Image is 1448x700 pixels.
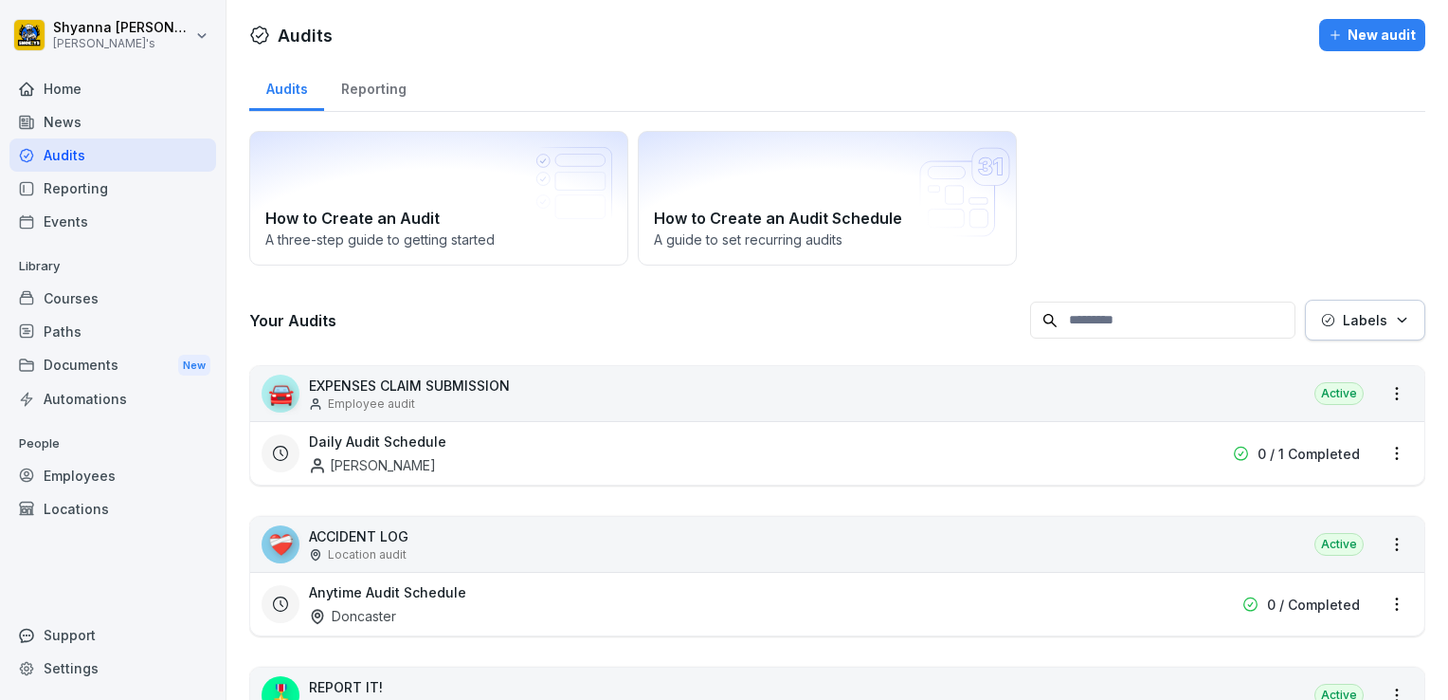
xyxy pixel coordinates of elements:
[265,207,612,230] h2: How to Create an Audit
[309,526,408,546] p: ACCIDENT LOG
[1258,444,1360,464] p: 0 / 1 Completed
[309,677,407,697] p: REPORT IT!
[9,618,216,652] div: Support
[1314,382,1364,405] div: Active
[9,348,216,383] a: DocumentsNew
[9,105,216,138] a: News
[9,72,216,105] a: Home
[249,131,628,266] a: How to Create an AuditA three-step guide to getting started
[309,376,510,396] p: EXPENSES CLAIM SUBMISSION
[328,396,415,413] p: Employee audit
[53,37,191,50] p: [PERSON_NAME]'s
[9,492,216,525] a: Locations
[9,315,216,348] a: Paths
[1319,19,1425,51] button: New audit
[1329,25,1416,46] div: New audit
[309,455,436,475] div: [PERSON_NAME]
[9,138,216,172] a: Audits
[249,310,1021,331] h3: Your Audits
[9,205,216,238] a: Events
[249,63,324,111] a: Audits
[9,251,216,282] p: Library
[654,230,1001,249] p: A guide to set recurring audits
[638,131,1017,266] a: How to Create an Audit ScheduleA guide to set recurring audits
[265,230,612,249] p: A three-step guide to getting started
[1314,533,1364,556] div: Active
[9,429,216,459] p: People
[262,525,299,563] div: ❤️‍🩹
[309,606,396,626] div: Doncaster
[309,432,446,451] h3: Daily Audit Schedule
[309,582,466,602] h3: Anytime Audit Schedule
[278,23,333,48] h1: Audits
[9,652,216,685] a: Settings
[1267,595,1360,615] p: 0 / Completed
[178,355,210,377] div: New
[654,207,1001,230] h2: How to Create an Audit Schedule
[9,172,216,205] a: Reporting
[9,348,216,383] div: Documents
[1305,300,1425,341] button: Labels
[262,375,299,413] div: 🚘
[328,546,407,563] p: Location audit
[9,459,216,492] a: Employees
[53,20,191,36] p: Shyanna [PERSON_NAME]
[9,282,216,315] a: Courses
[9,382,216,415] a: Automations
[324,63,423,111] a: Reporting
[1343,310,1387,330] p: Labels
